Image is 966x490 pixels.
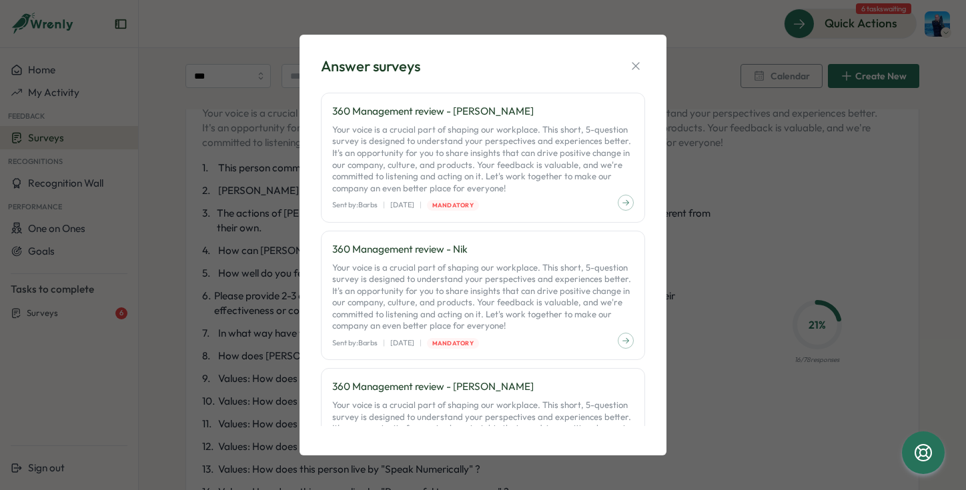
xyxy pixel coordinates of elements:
p: Sent by: Barbs [332,337,378,349]
span: Mandatory [432,201,474,210]
p: 360 Management review - [PERSON_NAME] [332,104,634,119]
p: Sent by: Barbs [332,199,378,211]
p: Your voice is a crucial part of shaping our workplace. This short, 5-question survey is designed ... [332,399,634,470]
p: 360 Management review - [PERSON_NAME] [332,379,634,394]
p: Your voice is a crucial part of shaping our workplace. This short, 5-question survey is designed ... [332,262,634,333]
p: Your voice is a crucial part of shaping our workplace. This short, 5-question survey is designed ... [332,124,634,195]
a: 360 Management review - [PERSON_NAME]Your voice is a crucial part of shaping our workplace. This ... [321,93,645,223]
a: 360 Management review - NikYour voice is a crucial part of shaping our workplace. This short, 5-q... [321,231,645,361]
p: | [383,199,385,211]
p: [DATE] [390,199,414,211]
p: | [420,199,422,211]
p: [DATE] [390,337,414,349]
p: | [420,337,422,349]
p: | [383,337,385,349]
p: 360 Management review - Nik [332,242,634,257]
div: Answer surveys [321,56,420,77]
span: Mandatory [432,339,474,348]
